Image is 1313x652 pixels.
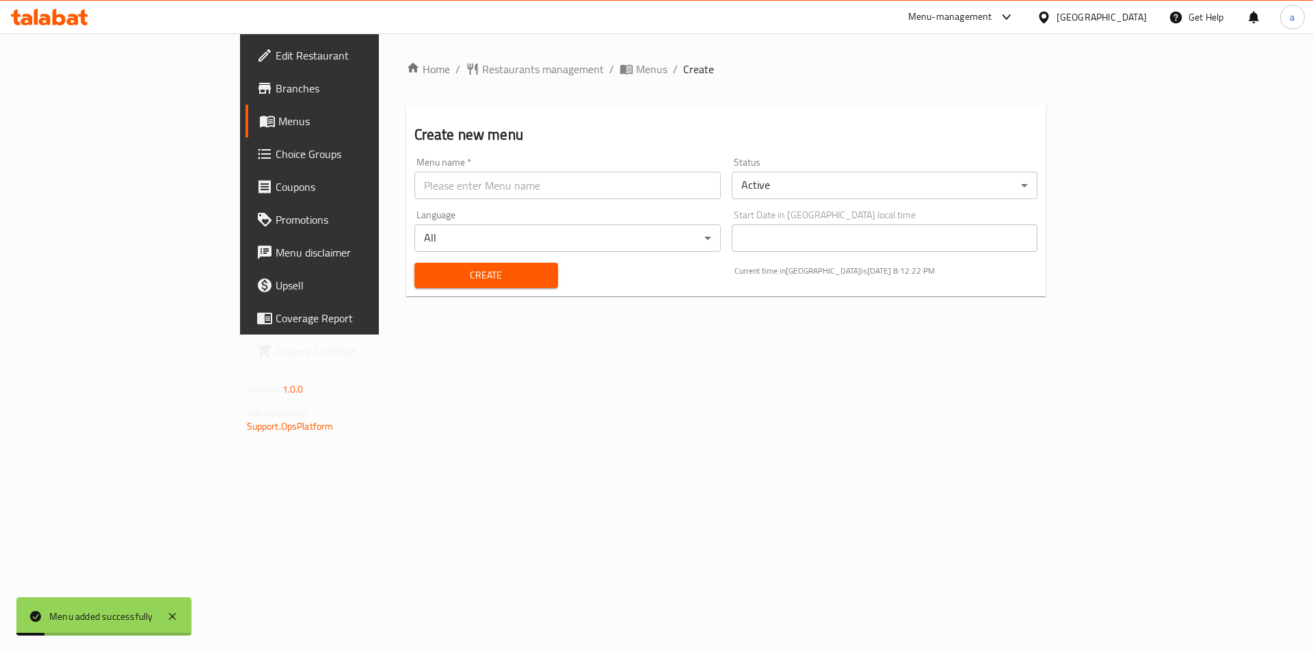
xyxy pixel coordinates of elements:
span: Create [425,267,547,284]
span: 1.0.0 [282,380,304,398]
a: Menu disclaimer [246,236,460,269]
p: Current time in [GEOGRAPHIC_DATA] is [DATE] 8:12:22 PM [734,265,1038,277]
a: Edit Restaurant [246,39,460,72]
h2: Create new menu [414,125,1038,145]
div: Active [732,172,1038,199]
span: Menus [636,61,667,77]
span: Menus [278,113,449,129]
a: Coverage Report [246,302,460,335]
a: Choice Groups [246,138,460,170]
span: Version: [247,380,280,398]
span: a [1290,10,1295,25]
a: Grocery Checklist [246,335,460,367]
span: Edit Restaurant [276,47,449,64]
span: Grocery Checklist [276,343,449,359]
button: Create [414,263,558,288]
a: Restaurants management [466,61,604,77]
div: All [414,224,721,252]
span: Menu disclaimer [276,244,449,261]
li: / [673,61,678,77]
div: [GEOGRAPHIC_DATA] [1057,10,1147,25]
a: Support.OpsPlatform [247,417,334,435]
span: Branches [276,80,449,96]
a: Coupons [246,170,460,203]
a: Menus [620,61,667,77]
div: Menu added successfully [49,609,153,624]
span: Choice Groups [276,146,449,162]
nav: breadcrumb [406,61,1046,77]
input: Please enter Menu name [414,172,721,199]
span: Coupons [276,179,449,195]
a: Upsell [246,269,460,302]
a: Menus [246,105,460,138]
li: / [609,61,614,77]
a: Promotions [246,203,460,236]
span: Promotions [276,211,449,228]
span: Restaurants management [482,61,604,77]
span: Coverage Report [276,310,449,326]
span: Create [683,61,714,77]
span: Upsell [276,277,449,294]
div: Menu-management [908,9,992,25]
span: Get support on: [247,404,310,421]
a: Branches [246,72,460,105]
